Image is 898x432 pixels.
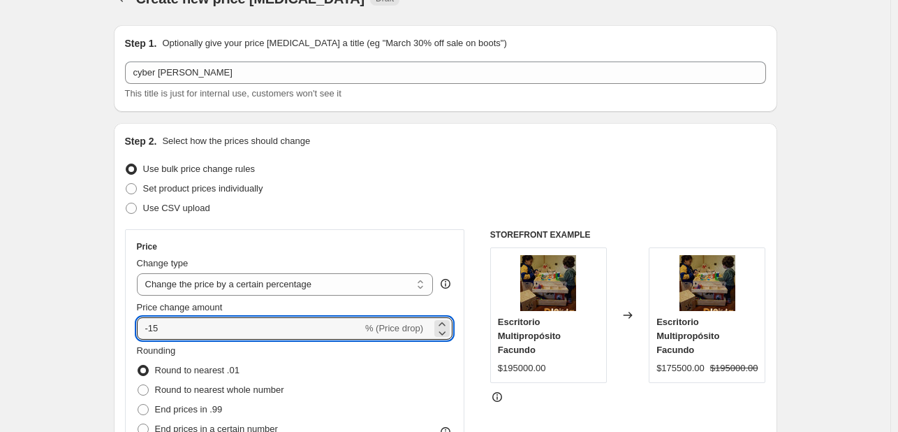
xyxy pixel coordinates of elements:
input: -15 [137,317,362,340]
span: This title is just for internal use, customers won't see it [125,88,341,99]
span: Round to nearest whole number [155,384,284,395]
span: Round to nearest .01 [155,365,240,375]
span: Change type [137,258,189,268]
img: 18275170_999599986842759_5305944567482994324_n_80x.jpg [679,255,735,311]
div: $195000.00 [498,361,546,375]
div: help [439,277,452,291]
div: $175500.00 [656,361,705,375]
span: Escritorio Multipropósito Facundo [656,317,719,355]
span: Use CSV upload [143,203,210,213]
span: % (Price drop) [365,323,423,333]
input: 30% off holiday sale [125,62,766,84]
span: Rounding [137,345,176,356]
span: Set product prices individually [143,183,263,194]
p: Optionally give your price [MEDICAL_DATA] a title (eg "March 30% off sale on boots") [162,36,506,50]
strike: $195000.00 [710,361,758,375]
p: Select how the prices should change [162,134,310,148]
span: Price change amount [137,302,223,312]
h3: Price [137,241,157,252]
h2: Step 1. [125,36,157,50]
span: End prices in .99 [155,404,223,415]
span: Use bulk price change rules [143,164,255,174]
span: Escritorio Multipropósito Facundo [498,317,561,355]
img: 18275170_999599986842759_5305944567482994324_n_80x.jpg [520,255,576,311]
h2: Step 2. [125,134,157,148]
h6: STOREFRONT EXAMPLE [490,229,766,240]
